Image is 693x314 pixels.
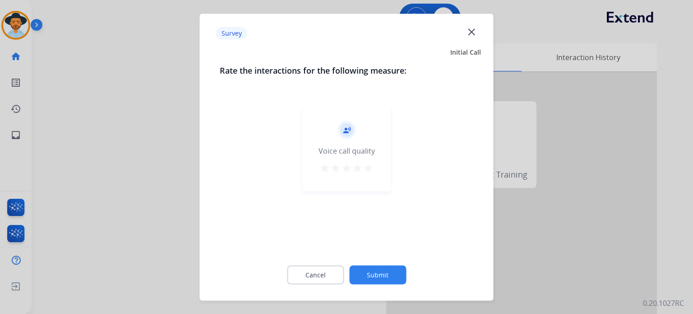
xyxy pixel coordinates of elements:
button: Cancel [287,265,344,284]
mat-icon: star [363,162,374,173]
mat-icon: star [352,162,363,173]
span: Initial Call [450,47,481,56]
button: Submit [349,265,406,284]
mat-icon: star [341,162,352,173]
mat-icon: star [319,162,330,173]
p: Survey [216,27,247,40]
mat-icon: record_voice_over [342,126,351,134]
mat-icon: close [466,26,477,37]
p: 0.20.1027RC [643,298,684,309]
mat-icon: star [330,162,341,173]
h3: Rate the interactions for the following measure: [220,64,474,76]
div: Voice call quality [319,145,375,156]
